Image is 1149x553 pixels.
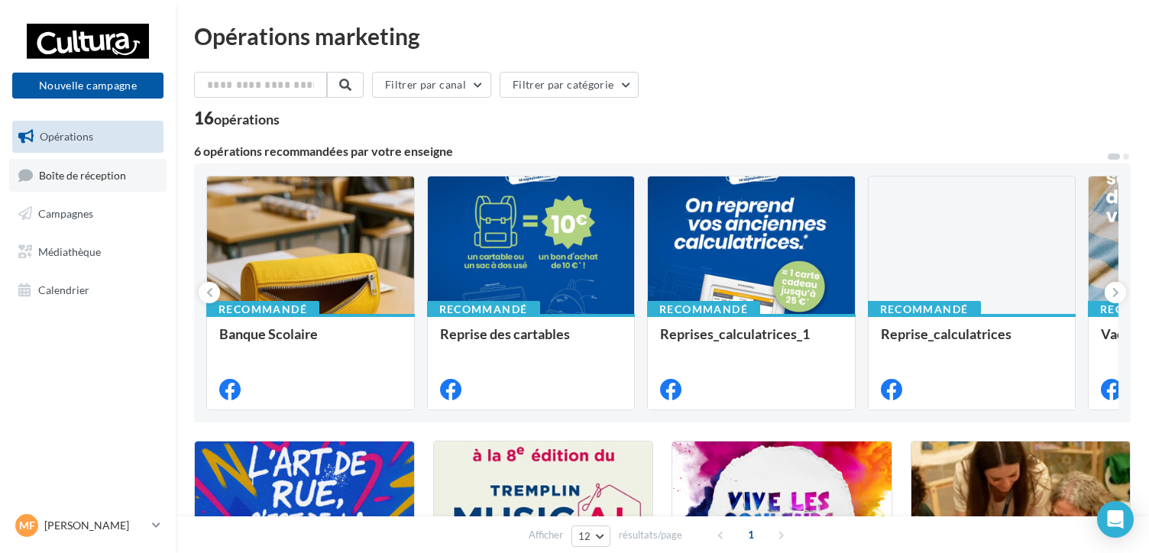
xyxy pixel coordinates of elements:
span: Reprise des cartables [440,325,570,342]
div: Recommandé [206,301,319,318]
span: Calendrier [38,283,89,296]
a: MF [PERSON_NAME] [12,511,163,540]
button: 12 [571,526,610,547]
a: Opérations [9,121,167,153]
span: résultats/page [619,528,682,542]
span: Banque Scolaire [219,325,318,342]
span: Opérations [40,130,93,143]
div: Recommandé [868,301,981,318]
span: Boîte de réception [39,168,126,181]
div: 16 [194,110,280,127]
span: 1 [739,522,763,547]
span: MF [19,518,35,533]
div: Open Intercom Messenger [1097,501,1134,538]
button: Nouvelle campagne [12,73,163,99]
div: 6 opérations recommandées par votre enseigne [194,145,1106,157]
a: Calendrier [9,274,167,306]
button: Filtrer par catégorie [500,72,639,98]
span: Campagnes [38,207,93,220]
div: Recommandé [427,301,540,318]
div: Opérations marketing [194,24,1131,47]
p: [PERSON_NAME] [44,518,146,533]
a: Médiathèque [9,236,167,268]
span: 12 [578,530,591,542]
div: opérations [214,112,280,126]
button: Filtrer par canal [372,72,491,98]
span: Afficher [529,528,563,542]
a: Boîte de réception [9,159,167,192]
span: Médiathèque [38,245,101,258]
div: Recommandé [647,301,760,318]
span: Reprise_calculatrices [881,325,1011,342]
a: Campagnes [9,198,167,230]
span: Reprises_calculatrices_1 [660,325,810,342]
